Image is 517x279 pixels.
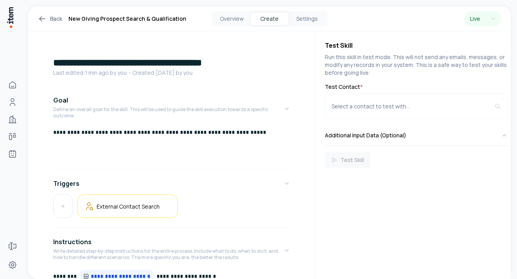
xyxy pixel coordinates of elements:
[68,14,186,23] h1: New Giving Prospect Search & Qualification
[53,69,290,77] p: Last edited: 1 min ago by you ・Created: [DATE] by you
[53,106,284,119] p: Define an overall goal for the skill. This will be used to guide the skill execution towards a sp...
[331,103,495,110] div: Select a contact to test with...
[38,14,62,23] a: Back
[53,95,68,105] h4: Goal
[53,179,79,188] h4: Triggers
[53,89,290,128] button: GoalDefine an overall goal for the skill. This will be used to guide the skill execution towards ...
[5,112,20,127] a: Companies
[5,257,20,273] a: Settings
[288,13,326,25] button: Settings
[251,13,288,25] button: Create
[53,128,290,166] div: GoalDefine an overall goal for the skill. This will be used to guide the skill execution towards ...
[213,13,251,25] button: Overview
[325,125,508,146] button: Additional Input Data (Optional)
[5,146,20,162] a: Agents
[325,41,508,50] h4: Test Skill
[6,6,14,29] img: Item Brain Logo
[5,238,20,254] a: Forms
[5,129,20,144] a: Deals
[325,83,508,91] label: Test Contact
[53,173,290,194] button: Triggers
[97,203,160,210] h5: External Contact Search
[53,231,290,270] button: InstructionsWrite detailed step-by-step instructions for the entire process. Include what to do, ...
[53,194,290,224] div: Triggers
[5,77,20,93] a: Home
[53,248,284,261] p: Write detailed step-by-step instructions for the entire process. Include what to do, when to do i...
[325,53,508,77] p: Run this skill in test mode. This will not send any emails, messages, or modify any records in yo...
[5,94,20,110] a: People
[53,237,92,247] h4: Instructions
